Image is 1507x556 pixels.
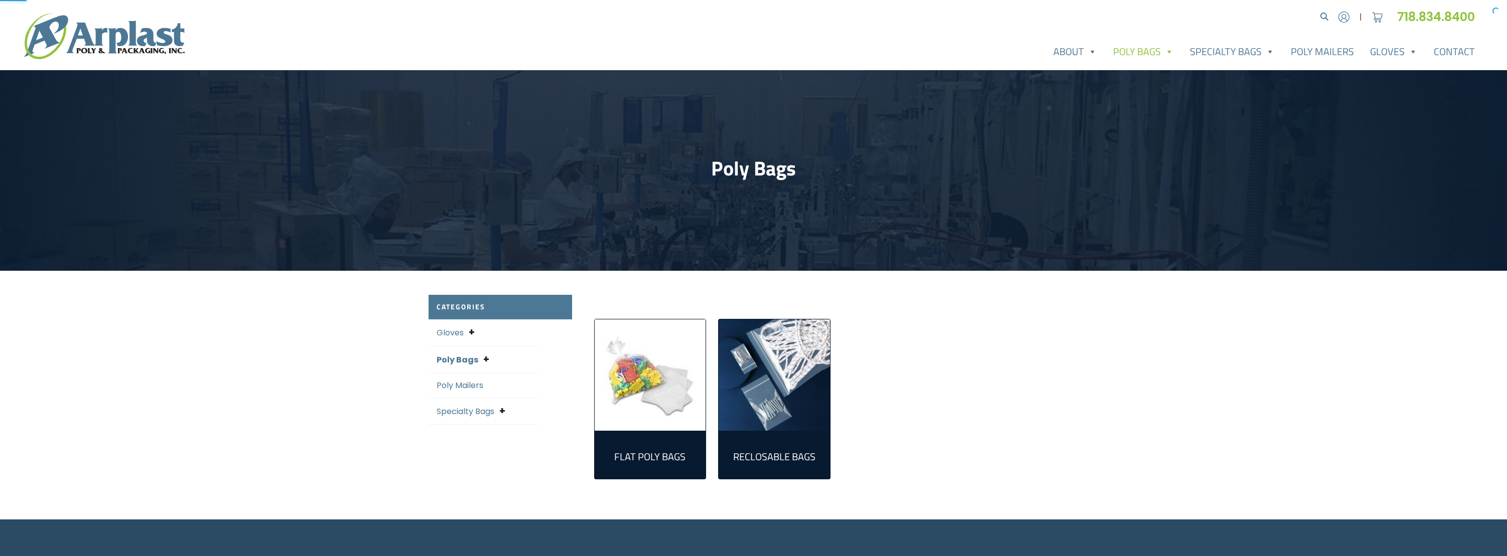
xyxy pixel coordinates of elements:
a: About [1045,42,1105,62]
img: logo [24,14,185,59]
img: Reclosable Bags [719,319,830,431]
h2: Categories [429,295,572,319]
a: Specialty Bags [437,406,494,417]
a: Visit product category Flat Poly Bags [603,439,698,471]
a: Poly Mailers [437,380,483,391]
a: Poly Mailers [1283,42,1362,62]
a: Contact [1426,42,1483,62]
h2: Flat Poly Bags [603,451,698,463]
a: Gloves [1362,42,1426,62]
img: Flat Poly Bags [595,319,706,431]
a: Visit product category Flat Poly Bags [595,319,706,431]
a: Poly Bags [437,354,478,365]
a: Visit product category Reclosable Bags [727,439,822,471]
h2: Reclosable Bags [727,451,822,463]
a: Specialty Bags [1182,42,1283,62]
h1: Poly Bags [429,156,1079,180]
a: 718.834.8400 [1397,9,1483,25]
a: Visit product category Reclosable Bags [719,319,830,431]
a: Poly Bags [1105,42,1182,62]
span: | [1359,11,1362,23]
a: Gloves [437,327,464,338]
